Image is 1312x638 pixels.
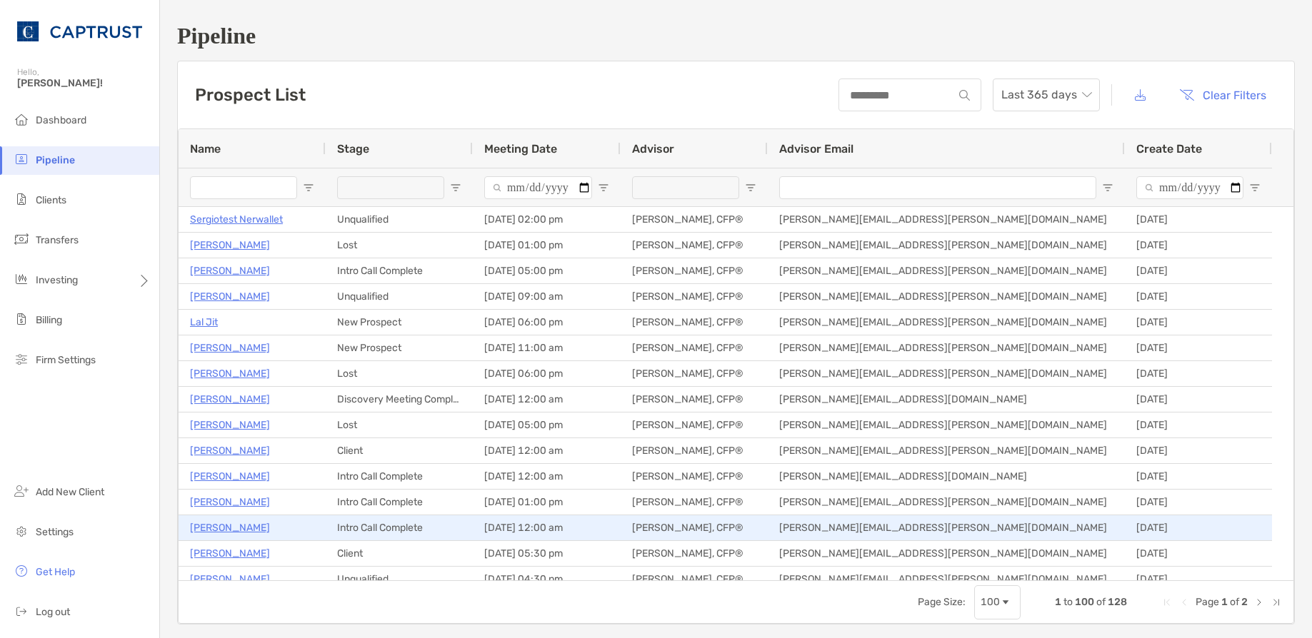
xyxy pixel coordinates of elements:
div: [PERSON_NAME][EMAIL_ADDRESS][PERSON_NAME][DOMAIN_NAME] [768,412,1125,437]
div: [PERSON_NAME][EMAIL_ADDRESS][PERSON_NAME][DOMAIN_NAME] [768,310,1125,335]
div: New Prospect [326,310,473,335]
p: Lal Jit [190,313,218,331]
button: Clear Filters [1168,79,1277,111]
div: [DATE] [1125,258,1272,283]
div: [PERSON_NAME][EMAIL_ADDRESS][PERSON_NAME][DOMAIN_NAME] [768,335,1125,360]
span: Page [1196,596,1219,608]
div: Intro Call Complete [326,258,473,283]
div: [DATE] [1125,464,1272,489]
span: of [1230,596,1239,608]
div: [DATE] 02:00 pm [473,207,621,232]
span: Transfers [36,234,79,246]
a: [PERSON_NAME] [190,467,270,485]
input: Meeting Date Filter Input [484,176,592,199]
img: add_new_client icon [13,482,30,500]
a: [PERSON_NAME] [190,519,270,537]
span: 1 [1221,596,1228,608]
div: [DATE] [1125,438,1272,463]
button: Open Filter Menu [303,182,314,193]
div: [DATE] [1125,335,1272,360]
div: Unqualified [326,284,473,309]
div: [PERSON_NAME], CFP® [621,361,768,386]
div: First Page [1161,597,1173,608]
span: Billing [36,314,62,326]
div: Page Size: [918,596,966,608]
div: [DATE] 05:30 pm [473,541,621,566]
span: of [1096,596,1106,608]
span: Create Date [1136,142,1202,156]
div: Lost [326,233,473,258]
img: investing icon [13,270,30,288]
p: [PERSON_NAME] [190,262,270,280]
div: Lost [326,412,473,437]
div: [DATE] [1125,567,1272,592]
div: [DATE] [1125,310,1272,335]
div: [DATE] 04:30 pm [473,567,621,592]
div: Last Page [1271,597,1282,608]
span: Log out [36,606,70,618]
button: Open Filter Menu [745,182,756,193]
a: [PERSON_NAME] [190,416,270,434]
div: [DATE] 11:00 am [473,335,621,360]
div: [DATE] 01:00 pm [473,490,621,515]
div: [PERSON_NAME], CFP® [621,207,768,232]
div: Client [326,438,473,463]
a: [PERSON_NAME] [190,570,270,588]
p: [PERSON_NAME] [190,365,270,383]
div: [DATE] 12:00 am [473,515,621,540]
div: [PERSON_NAME], CFP® [621,335,768,360]
div: [DATE] 12:00 am [473,438,621,463]
p: [PERSON_NAME] [190,288,270,305]
div: 100 [981,596,1000,608]
div: Discovery Meeting Complete [326,387,473,412]
button: Open Filter Menu [1102,182,1113,193]
div: [DATE] [1125,387,1272,412]
img: dashboard icon [13,111,30,128]
input: Create Date Filter Input [1136,176,1243,199]
div: [DATE] [1125,490,1272,515]
span: [PERSON_NAME]! [17,77,151,89]
a: [PERSON_NAME] [190,236,270,254]
a: [PERSON_NAME] [190,442,270,460]
img: settings icon [13,522,30,540]
span: Get Help [36,566,75,578]
div: [DATE] 09:00 am [473,284,621,309]
div: [PERSON_NAME], CFP® [621,258,768,283]
div: [PERSON_NAME][EMAIL_ADDRESS][PERSON_NAME][DOMAIN_NAME] [768,490,1125,515]
img: transfers icon [13,231,30,248]
div: [DATE] 12:00 am [473,464,621,489]
input: Name Filter Input [190,176,297,199]
div: [PERSON_NAME][EMAIL_ADDRESS][PERSON_NAME][DOMAIN_NAME] [768,361,1125,386]
div: [PERSON_NAME], CFP® [621,387,768,412]
div: Unqualified [326,567,473,592]
div: [DATE] [1125,284,1272,309]
div: Client [326,541,473,566]
img: billing icon [13,310,30,328]
span: Clients [36,194,66,206]
div: [PERSON_NAME], CFP® [621,515,768,540]
a: [PERSON_NAME] [190,493,270,511]
div: [PERSON_NAME], CFP® [621,233,768,258]
span: Meeting Date [484,142,557,156]
div: [PERSON_NAME][EMAIL_ADDRESS][PERSON_NAME][DOMAIN_NAME] [768,207,1125,232]
div: [DATE] [1125,233,1272,258]
div: [PERSON_NAME], CFP® [621,438,768,463]
a: [PERSON_NAME] [190,390,270,408]
div: [DATE] [1125,515,1272,540]
p: [PERSON_NAME] [190,339,270,357]
span: 2 [1241,596,1248,608]
div: [DATE] [1125,207,1272,232]
div: Lost [326,361,473,386]
div: Previous Page [1178,597,1190,608]
div: [PERSON_NAME], CFP® [621,310,768,335]
span: Add New Client [36,486,104,498]
span: Advisor [632,142,674,156]
img: logout icon [13,602,30,619]
div: [PERSON_NAME][EMAIL_ADDRESS][PERSON_NAME][DOMAIN_NAME] [768,567,1125,592]
span: Pipeline [36,154,75,166]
